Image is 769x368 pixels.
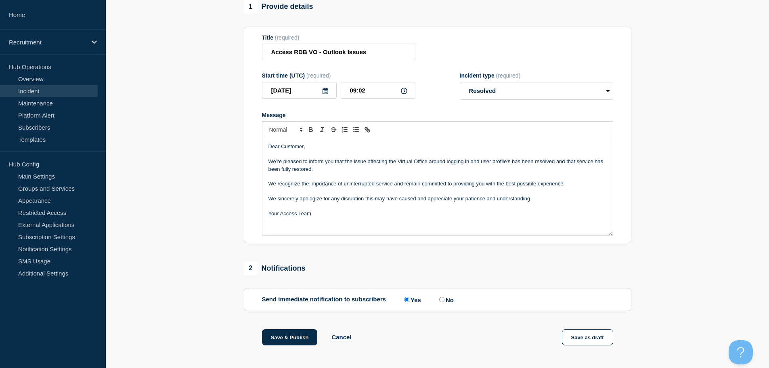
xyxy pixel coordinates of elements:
[262,34,415,41] div: Title
[460,72,613,79] div: Incident type
[362,125,373,135] button: Toggle link
[305,125,316,135] button: Toggle bold text
[244,261,258,275] span: 2
[266,125,305,135] span: Font size
[275,34,300,41] span: (required)
[268,210,607,217] p: Your Access Team
[562,329,613,345] button: Save as draft
[331,334,351,341] button: Cancel
[262,82,337,99] input: YYYY-MM-DD
[729,340,753,364] iframe: Help Scout Beacon - Open
[306,72,331,79] span: (required)
[402,296,421,303] label: Yes
[328,125,339,135] button: Toggle strikethrough text
[268,143,607,150] p: Dear Customer,
[460,82,613,100] select: Incident type
[316,125,328,135] button: Toggle italic text
[244,261,306,275] div: Notifications
[268,180,607,187] p: We recognize the importance of uninterrupted service and remain committed to providing you with t...
[496,72,521,79] span: (required)
[268,158,607,173] p: We’re pleased to inform you that the issue affecting the Virtual Office around logging in and use...
[262,72,415,79] div: Start time (UTC)
[262,296,386,303] p: Send immediate notification to subscribers
[437,296,454,303] label: No
[268,195,607,202] p: We sincerely apologize for any disruption this may have caused and appreciate your patience and u...
[339,125,350,135] button: Toggle ordered list
[404,297,409,302] input: Yes
[262,329,318,345] button: Save & Publish
[341,82,415,99] input: HH:MM
[262,296,613,303] div: Send immediate notification to subscribers
[350,125,362,135] button: Toggle bulleted list
[262,112,613,118] div: Message
[262,44,415,60] input: Title
[439,297,444,302] input: No
[9,39,86,46] p: Recruitment
[262,138,613,235] div: Message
